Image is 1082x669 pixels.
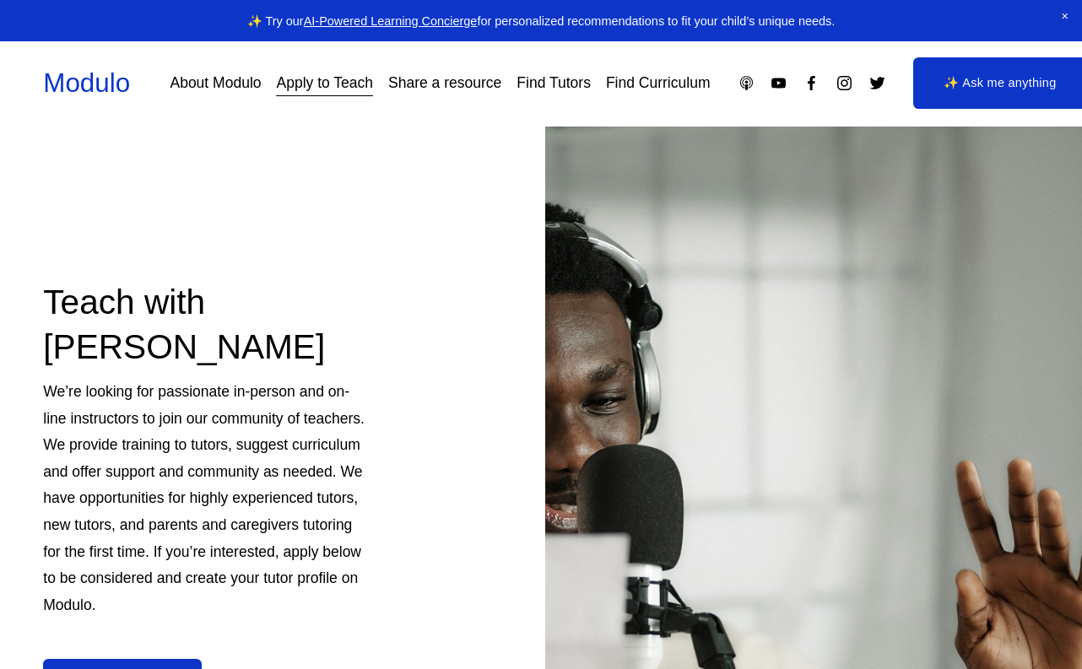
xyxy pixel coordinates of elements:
[43,280,369,370] h2: Teach with [PERSON_NAME]
[836,74,853,92] a: Instagram
[388,68,501,98] a: Share a resource
[43,68,130,98] a: Modulo
[276,68,373,98] a: Apply to Teach
[738,74,755,92] a: Apple Podcasts
[770,74,787,92] a: YouTube
[803,74,820,92] a: Facebook
[606,68,711,98] a: Find Curriculum
[304,14,478,28] a: AI-Powered Learning Concierge
[170,68,261,98] a: About Modulo
[43,379,369,618] p: We’re looking for passionate in-person and on-line instructors to join our community of teachers....
[517,68,591,98] a: Find Tutors
[868,74,886,92] a: Twitter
